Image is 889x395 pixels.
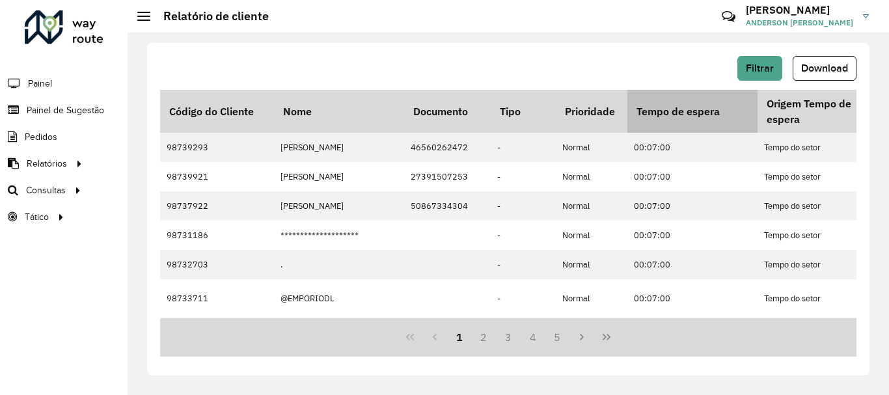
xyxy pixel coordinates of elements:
h2: Relatório de cliente [150,9,269,23]
td: Tempo do setor [758,133,888,162]
td: +UMGOLE [274,318,404,355]
td: Tempo do setor [758,162,888,191]
td: 00:07:00 [627,221,758,250]
th: Nome [274,90,404,133]
td: Tempo do setor [758,221,888,250]
td: 00:07:00 [627,318,758,355]
td: Tempo do setor [758,279,888,317]
span: Pedidos [25,130,57,144]
button: Download [793,56,856,81]
button: 3 [496,325,521,349]
td: 27391507253 [404,162,491,191]
td: - [491,318,556,355]
td: 00:07:00 [627,279,758,317]
td: Normal [556,221,627,250]
span: Consultas [26,184,66,197]
button: Filtrar [737,56,782,81]
td: 00:07:00 [627,250,758,279]
td: Normal [556,191,627,221]
td: 00:07:00 [627,191,758,221]
button: 2 [471,325,496,349]
button: 4 [521,325,545,349]
td: Tempo do setor [758,250,888,279]
span: Tático [25,210,49,224]
td: Normal [556,279,627,317]
span: Filtrar [746,62,774,74]
td: Normal [556,162,627,191]
td: - [491,162,556,191]
td: - [491,221,556,250]
th: Prioridade [556,90,627,133]
a: Contato Rápido [715,3,743,31]
td: [PERSON_NAME] [274,191,404,221]
td: 98739293 [160,133,274,162]
td: - [491,279,556,317]
button: 1 [447,325,472,349]
td: Tempo do setor [758,191,888,221]
span: Download [801,62,848,74]
th: Origem Tempo de espera [758,90,888,133]
span: Painel [28,77,52,90]
td: 50867334304 [404,191,491,221]
td: 46560262472 [404,133,491,162]
td: @EMPORIODL [274,279,404,317]
button: Next Page [569,325,594,349]
span: Relatórios [27,157,67,170]
td: Normal [556,133,627,162]
td: 00:07:00 [627,133,758,162]
td: - [491,191,556,221]
td: 98733711 [160,279,274,317]
td: - [491,250,556,279]
td: Normal [556,250,627,279]
th: Documento [404,90,491,133]
td: [PERSON_NAME] [274,162,404,191]
td: 98737922 [160,191,274,221]
span: ANDERSON [PERSON_NAME] [746,17,853,29]
th: Tipo [491,90,556,133]
td: - [491,133,556,162]
td: 00:07:00 [627,162,758,191]
td: 98732941 [160,318,274,355]
td: 98739921 [160,162,274,191]
td: 98731186 [160,221,274,250]
button: Last Page [594,325,619,349]
th: Tempo de espera [627,90,758,133]
th: Código do Cliente [160,90,274,133]
td: . [274,250,404,279]
h3: [PERSON_NAME] [746,4,853,16]
td: Normal [556,318,627,355]
td: 98732703 [160,250,274,279]
td: [PERSON_NAME] [274,133,404,162]
span: Painel de Sugestão [27,103,104,117]
td: Tempo do setor [758,318,888,355]
button: 5 [545,325,570,349]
